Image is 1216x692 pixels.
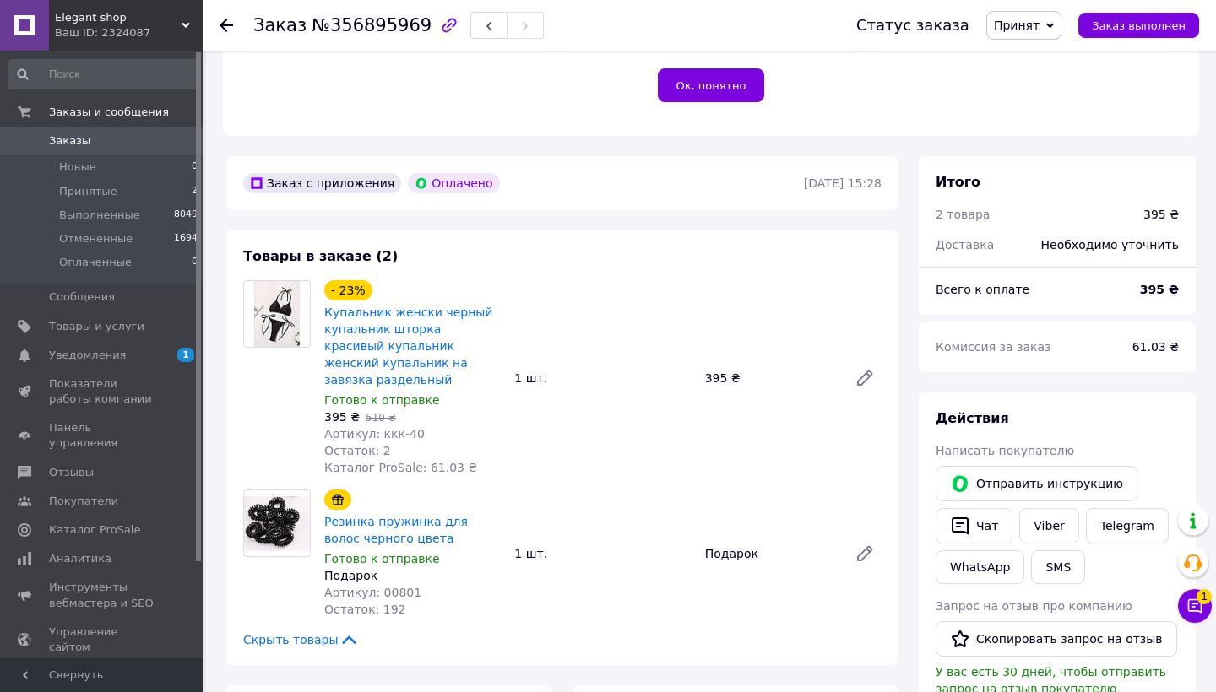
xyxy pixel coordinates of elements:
[49,494,118,509] span: Покупатели
[49,289,115,305] span: Сообщения
[49,376,156,407] span: Показатели работы компании
[49,420,156,451] span: Панель управления
[658,68,763,102] button: Ок, понятно
[1031,550,1085,584] button: SMS
[936,508,1012,543] button: Чат
[936,174,980,190] span: Итого
[49,348,126,363] span: Уведомления
[49,319,144,334] span: Товары и услуги
[324,586,421,599] span: Артикул: 00801
[49,551,111,566] span: Аналитика
[936,444,1074,457] span: Написать покупателю
[59,159,96,175] span: Новые
[1031,226,1189,263] div: Необходимо уточнить
[59,184,117,199] span: Принятые
[59,208,140,223] span: Выполненные
[324,515,468,545] a: Резинка пружинка для волос черного цвета
[936,599,1132,613] span: Запрос на отзыв про компанию
[49,105,169,120] span: Заказы и сообщения
[804,176,882,190] time: [DATE] 15:28
[324,461,477,474] span: Каталог ProSale: 61.03 ₴
[994,19,1040,32] span: Принят
[192,159,198,175] span: 0
[1143,206,1179,223] div: 395 ₴
[253,15,307,35] span: Заказ
[856,17,969,34] div: Статус заказа
[936,466,1137,501] button: Отправить инструкцию
[1092,19,1186,32] span: Заказ выполнен
[49,580,156,610] span: Инструменты вебмастера и SEO
[243,631,359,648] span: Скрыть товары
[55,25,203,41] div: Ваш ID: 2324087
[312,15,432,35] span: №356895969
[1132,340,1179,354] span: 61.03 ₴
[1140,283,1179,296] b: 395 ₴
[59,231,133,246] span: Отмененные
[220,17,233,34] div: Вернуться назад
[936,283,1029,296] span: Всего к оплате
[59,255,132,270] span: Оплаченные
[1197,589,1212,604] span: 1
[408,173,499,193] div: Оплачено
[324,393,440,407] span: Готово к отправке
[49,465,94,480] span: Отзывы
[244,496,310,551] img: Резинка пружинка для волос черного цвета
[174,231,198,246] span: 1694
[508,542,698,565] div: 1 шт.
[936,410,1009,426] span: Действия
[324,427,425,441] span: Артикул: ккк-40
[192,255,198,270] span: 0
[936,340,1051,354] span: Комиссия за заказ
[1019,508,1078,543] a: Viber
[848,361,882,395] a: Редактировать
[254,281,300,347] img: Купальник женски черный купальник шторка красивый купальник женский купальник на завязка раздельный
[1086,508,1169,543] a: Telegram
[324,567,501,584] div: Подарок
[936,621,1177,657] button: Скопировать запрос на отзыв
[324,552,440,565] span: Готово к отправке
[698,542,841,565] div: Подарок
[1178,589,1212,623] button: Чат с покупателем1
[936,208,990,221] span: 2 товара
[676,79,746,92] span: Ок, понятно
[174,208,198,223] span: 8049
[243,173,401,193] div: Заказ с приложения
[177,348,194,362] span: 1
[49,133,90,149] span: Заказы
[324,280,372,300] div: - 23%
[49,522,140,538] span: Каталог ProSale
[324,444,391,457] span: Остаток: 2
[324,305,492,387] a: Купальник женски черный купальник шторка красивый купальник женский купальник на завязка раздельный
[192,184,198,199] span: 2
[324,603,406,616] span: Остаток: 192
[49,624,156,655] span: Управление сайтом
[324,410,360,424] span: 395 ₴
[55,10,182,25] span: Elegant shop
[936,238,994,251] span: Доставка
[508,366,698,390] div: 1 шт.
[1078,13,1199,38] button: Заказ выполнен
[848,537,882,570] a: Редактировать
[366,412,396,424] span: 510 ₴
[8,59,199,89] input: Поиск
[698,366,841,390] div: 395 ₴
[243,248,398,264] span: Товары в заказе (2)
[936,550,1024,584] a: WhatsApp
